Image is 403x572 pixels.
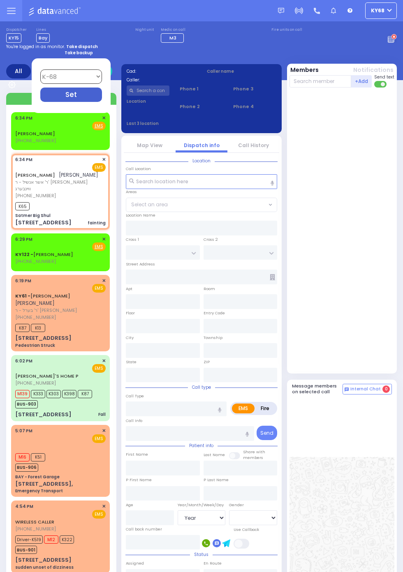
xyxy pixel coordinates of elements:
label: Areas [126,189,137,195]
span: [PHONE_NUMBER] [15,526,56,532]
span: EMS [92,284,106,293]
span: ר' אשר אנשיל - ר' [PERSON_NAME] וויינבערג [15,179,103,192]
span: KY15 [6,33,21,43]
div: All [6,64,31,78]
span: 6:02 PM [15,358,32,364]
label: Fire [254,404,276,413]
label: Call back number [126,526,162,532]
span: Status [190,551,213,558]
span: K65 [15,202,30,210]
label: City [126,335,134,341]
span: Internal Chat [350,386,381,392]
span: Send text [374,74,394,80]
label: Apt [126,286,132,292]
div: sudden unset of dizziness [15,564,74,570]
label: Location Name [126,212,155,218]
label: P Last Name [204,477,229,483]
span: You're logged in as monitor. [6,44,65,50]
span: [PERSON_NAME] [15,300,55,307]
button: ky68 [365,2,397,19]
span: EMS [92,364,106,373]
button: Internal Chat 0 [343,384,392,394]
a: Call History [238,142,269,149]
span: [PERSON_NAME] [59,171,98,178]
span: M16 [15,453,30,461]
span: K398 [62,390,76,398]
span: K322 [60,535,74,544]
span: ✕ [102,236,106,243]
span: EMS [92,163,106,172]
label: Turn off text [374,80,387,88]
label: Fire units on call [271,28,302,32]
label: First Name [126,452,148,457]
label: Call Info [126,418,142,424]
span: EMS [92,434,106,443]
button: Send [257,426,277,440]
span: [PHONE_NUMBER] [15,192,56,199]
span: BUS-901 [15,546,37,554]
a: [PERSON_NAME]'S HOME P [15,373,79,379]
span: K333 [31,390,45,398]
strong: Take backup [65,50,93,56]
div: [STREET_ADDRESS] [15,219,72,227]
span: Other building occupants [270,274,275,280]
a: [PERSON_NAME] [15,293,70,299]
div: fainting [88,220,106,226]
a: [PERSON_NAME] [15,251,73,258]
div: [STREET_ADDRESS] [15,556,72,564]
div: Pedestrian Struck [15,342,55,348]
input: Search location here [126,174,277,189]
span: Patient info [185,443,218,449]
span: ✕ [102,115,106,122]
label: Caller name [207,68,277,74]
button: +Add [351,75,372,88]
span: Call type [188,384,215,390]
span: 0 [382,385,390,393]
span: 6:34 PM [15,157,32,163]
span: [PHONE_NUMBER] [15,380,56,386]
span: BUS-906 [15,464,38,472]
label: Township [204,335,222,341]
label: Location [127,98,170,104]
span: M3 [169,35,176,41]
span: members [243,455,263,460]
span: KY61 - [15,293,30,299]
label: Street Address [126,261,155,267]
span: Phone 2 [180,103,223,110]
label: Room [204,286,215,292]
span: Phone 4 [233,103,276,110]
label: Lines [36,28,50,32]
span: [PHONE_NUMBER] [15,258,56,265]
span: 4:54 PM [15,503,33,510]
img: Logo [28,6,83,16]
span: ✕ [102,156,106,163]
div: Fall [98,411,106,417]
span: Driver-K519 [15,535,43,544]
label: Call Location [126,166,151,172]
a: Map View [137,142,162,149]
a: [PERSON_NAME] [15,172,55,178]
input: Search member [290,75,352,88]
span: Location [188,158,215,164]
strong: Take dispatch [66,44,98,50]
span: Phone 3 [233,85,276,92]
label: Dispatcher [6,28,27,32]
div: [STREET_ADDRESS] [15,411,72,419]
label: EMS [232,404,255,413]
span: ✕ [102,503,106,510]
label: Entry Code [204,310,225,316]
span: BUS-903 [15,400,38,408]
label: Gender [229,502,244,508]
button: Members [290,66,319,74]
span: Bay [36,33,50,43]
label: Cross 1 [126,237,139,242]
label: Use Callback [234,527,259,533]
span: Select an area [131,201,168,208]
input: Search a contact [127,85,170,96]
div: Year/Month/Week/Day [178,502,226,508]
span: K303 [46,390,61,398]
label: Age [126,502,133,508]
span: ר' בערל - ר' [PERSON_NAME] [15,307,103,314]
span: 6:29 PM [15,236,32,242]
span: 6:34 PM [15,115,32,121]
